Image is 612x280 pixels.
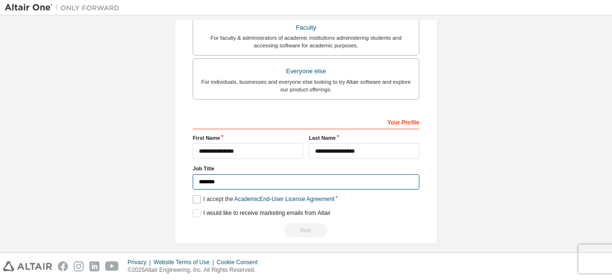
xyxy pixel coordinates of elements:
[309,134,419,142] label: Last Name
[89,261,99,271] img: linkedin.svg
[199,78,413,93] div: For individuals, businesses and everyone else looking to try Altair software and explore our prod...
[193,165,419,172] label: Job Title
[74,261,84,271] img: instagram.svg
[217,258,263,266] div: Cookie Consent
[199,34,413,49] div: For faculty & administrators of academic institutions administering students and accessing softwa...
[199,65,413,78] div: Everyone else
[5,3,124,12] img: Altair One
[128,266,263,274] p: © 2025 Altair Engineering, Inc. All Rights Reserved.
[193,223,419,237] div: Read and acccept EULA to continue
[193,134,303,142] label: First Name
[193,209,330,217] label: I would like to receive marketing emails from Altair
[153,258,217,266] div: Website Terms of Use
[193,114,419,129] div: Your Profile
[234,196,334,202] a: Academic End-User License Agreement
[199,21,413,34] div: Faculty
[3,261,52,271] img: altair_logo.svg
[128,258,153,266] div: Privacy
[58,261,68,271] img: facebook.svg
[105,261,119,271] img: youtube.svg
[193,195,334,203] label: I accept the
